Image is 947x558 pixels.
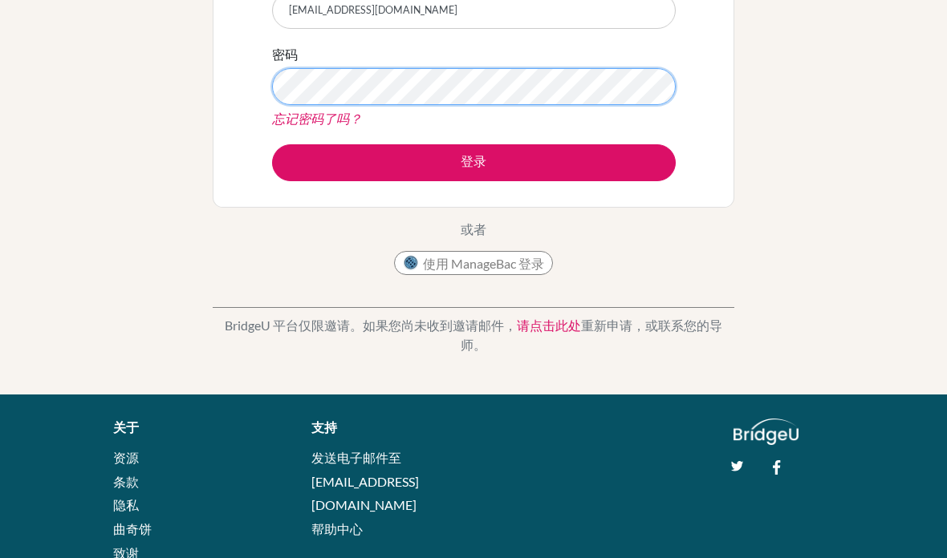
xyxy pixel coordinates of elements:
a: 条款 [113,474,139,489]
font: 登录 [461,153,486,168]
a: 帮助中心 [311,521,363,536]
font: 使用 ManageBac 登录 [423,256,544,271]
font: 密码 [272,46,298,62]
a: 发送电子邮件至 [EMAIL_ADDRESS][DOMAIN_NAME] [311,450,419,512]
a: 忘记密码了吗？ [272,111,362,126]
a: 资源 [113,450,139,465]
font: 重新申请，或联系您的导师。 [461,317,722,352]
font: 或者 [461,221,486,237]
a: 隐私 [113,497,139,512]
a: 曲奇饼 [113,521,152,536]
a: 请点击此处 [517,317,581,333]
img: logo_white@2x-f4f0deed5e89b7ecb1c2cc34c3e3d731f90f0f143d5ea2071677605dd97b5244.png [734,418,799,445]
font: 支持 [311,420,337,435]
font: 关于 [113,420,139,435]
font: BridgeU 平台仅限邀请。如果您尚未收到邀请邮件， [225,317,517,333]
button: 登录 [272,144,676,181]
button: 使用 ManageBac 登录 [394,251,553,275]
